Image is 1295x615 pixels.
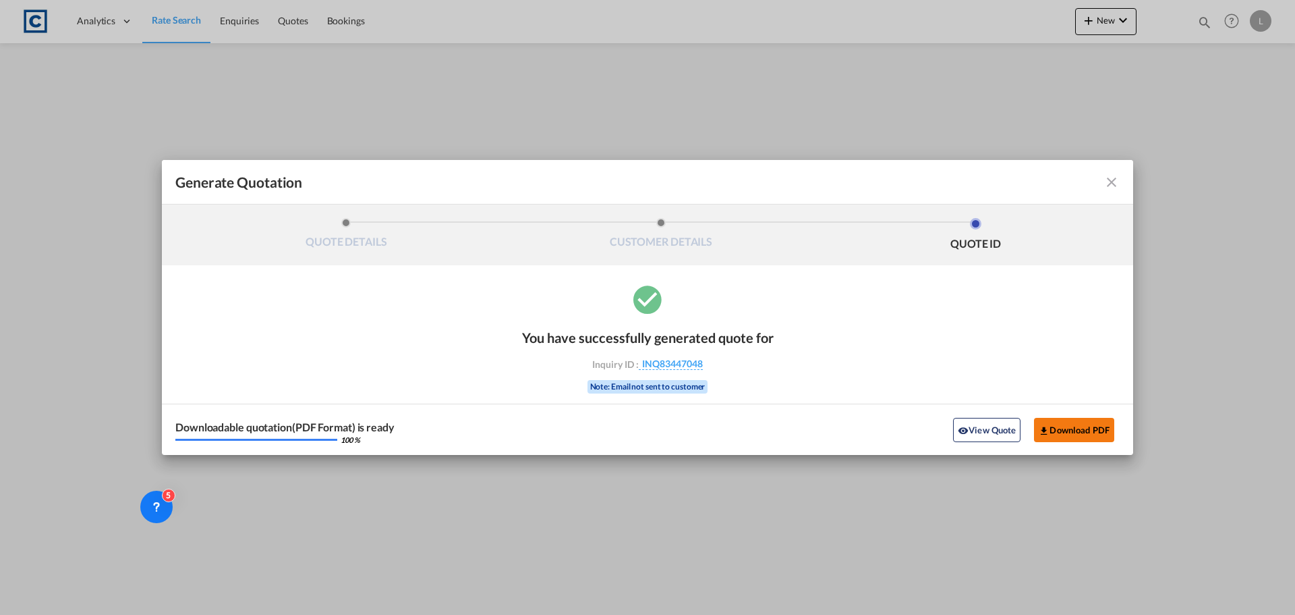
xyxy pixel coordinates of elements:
[162,160,1133,455] md-dialog: Generate QuotationQUOTE ...
[189,218,504,255] li: QUOTE DETAILS
[504,218,819,255] li: CUSTOMER DETAILS
[522,329,774,346] div: You have successfully generated quote for
[818,218,1133,255] li: QUOTE ID
[175,173,302,191] span: Generate Quotation
[1034,418,1114,442] button: Download PDF
[958,425,969,436] md-icon: icon-eye
[953,418,1020,442] button: icon-eyeView Quote
[175,422,395,433] div: Downloadable quotation(PDF Format) is ready
[639,358,703,370] span: INQ83447048
[587,380,708,394] div: Note: Email not sent to customer
[1039,425,1049,436] md-icon: icon-download
[569,358,726,370] div: Inquiry ID :
[631,282,664,316] md-icon: icon-checkbox-marked-circle
[1103,174,1120,190] md-icon: icon-close fg-AAA8AD cursor m-0
[341,436,360,444] div: 100 %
